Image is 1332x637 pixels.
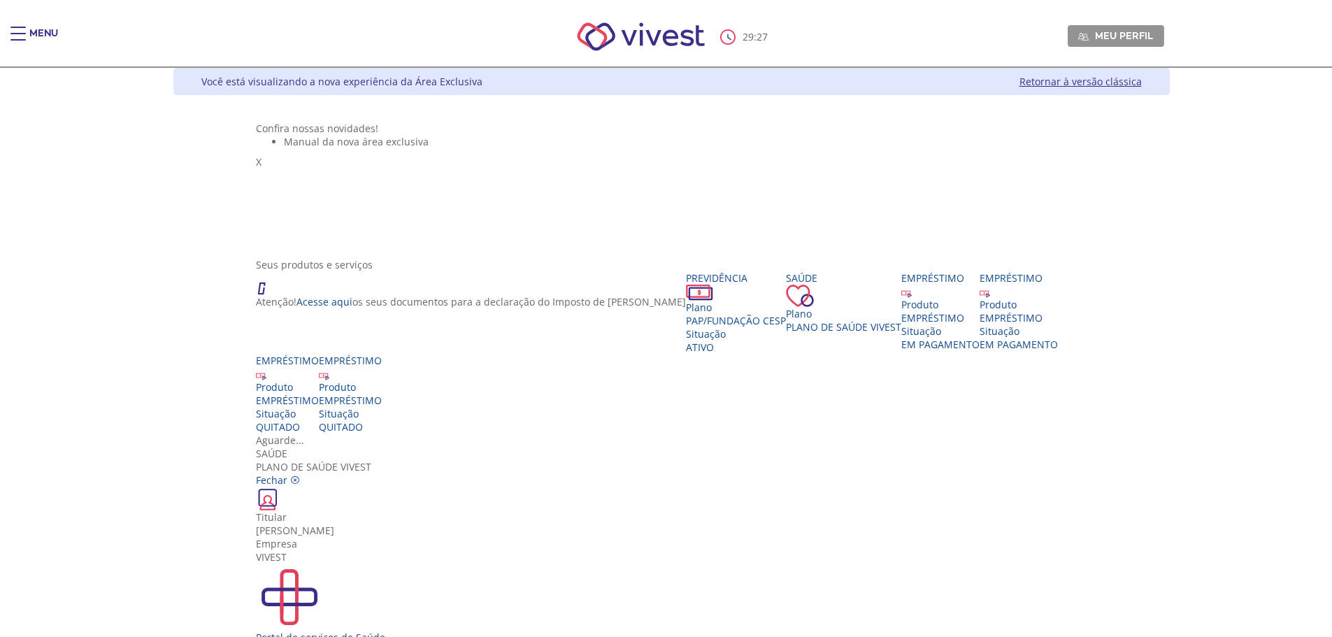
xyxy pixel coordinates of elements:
img: ico_atencao.png [256,271,280,295]
div: Situação [980,324,1058,338]
a: Empréstimo Produto EMPRÉSTIMO Situação EM PAGAMENTO [901,271,980,351]
span: Fechar [256,473,287,487]
img: ico_carteirinha.png [256,487,280,510]
span: Ativo [686,341,714,354]
div: Produto [256,380,319,394]
img: ico_emprestimo.svg [319,370,329,380]
div: Produto [319,380,382,394]
span: QUITADO [319,420,363,434]
span: Meu perfil [1095,29,1153,42]
section: <span lang="pt-BR" dir="ltr">Visualizador do Conteúdo da Web</span> 1 [256,122,1087,244]
div: Aguarde... [256,434,1087,447]
a: Retornar à versão clássica [1019,75,1142,88]
div: [PERSON_NAME] [256,524,1087,537]
img: Vivest [561,7,720,66]
span: PAP/Fundação CESP [686,314,786,327]
div: Menu [29,27,58,55]
span: EM PAGAMENTO [901,338,980,351]
a: Empréstimo Produto EMPRÉSTIMO Situação QUITADO [256,354,319,434]
span: QUITADO [256,420,300,434]
div: Plano [686,301,786,314]
img: ico_dinheiro.png [686,285,713,301]
div: Previdência [686,271,786,285]
div: : [720,29,771,45]
div: EMPRÉSTIMO [256,394,319,407]
div: EMPRÉSTIMO [980,311,1058,324]
a: Fechar [256,473,300,487]
a: Empréstimo Produto EMPRÉSTIMO Situação QUITADO [319,354,382,434]
img: PortalSaude.svg [256,564,323,631]
div: Empréstimo [256,354,319,367]
div: Situação [901,324,980,338]
div: Saúde [786,271,901,285]
div: EMPRÉSTIMO [901,311,980,324]
img: ico_emprestimo.svg [980,287,990,298]
div: Situação [319,407,382,420]
div: Você está visualizando a nova experiência da Área Exclusiva [201,75,482,88]
p: Atenção! os seus documentos para a declaração do Imposto de [PERSON_NAME] [256,295,686,308]
div: Empresa [256,537,1087,550]
div: Titular [256,510,1087,524]
div: Confira nossas novidades! [256,122,1087,135]
div: Empréstimo [319,354,382,367]
div: EMPRÉSTIMO [319,394,382,407]
div: Situação [256,407,319,420]
span: 29 [743,30,754,43]
div: Produto [980,298,1058,311]
div: Plano de Saúde VIVEST [256,447,1087,473]
img: ico_emprestimo.svg [256,370,266,380]
a: Empréstimo Produto EMPRÉSTIMO Situação EM PAGAMENTO [980,271,1058,351]
span: Plano de Saúde VIVEST [786,320,901,334]
span: EM PAGAMENTO [980,338,1058,351]
span: Manual da nova área exclusiva [284,135,429,148]
div: Seus produtos e serviços [256,258,1087,271]
img: ico_coracao.png [786,285,814,307]
span: 27 [757,30,768,43]
a: Acesse aqui [296,295,352,308]
img: Meu perfil [1078,31,1089,42]
span: X [256,155,262,169]
div: Plano [786,307,901,320]
div: Saúde [256,447,1087,460]
div: Produto [901,298,980,311]
div: VIVEST [256,550,1087,564]
a: Meu perfil [1068,25,1164,46]
div: Empréstimo [980,271,1058,285]
div: Situação [686,327,786,341]
a: Saúde PlanoPlano de Saúde VIVEST [786,271,901,334]
div: Empréstimo [901,271,980,285]
a: Previdência PlanoPAP/Fundação CESP SituaçãoAtivo [686,271,786,354]
img: ico_emprestimo.svg [901,287,912,298]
